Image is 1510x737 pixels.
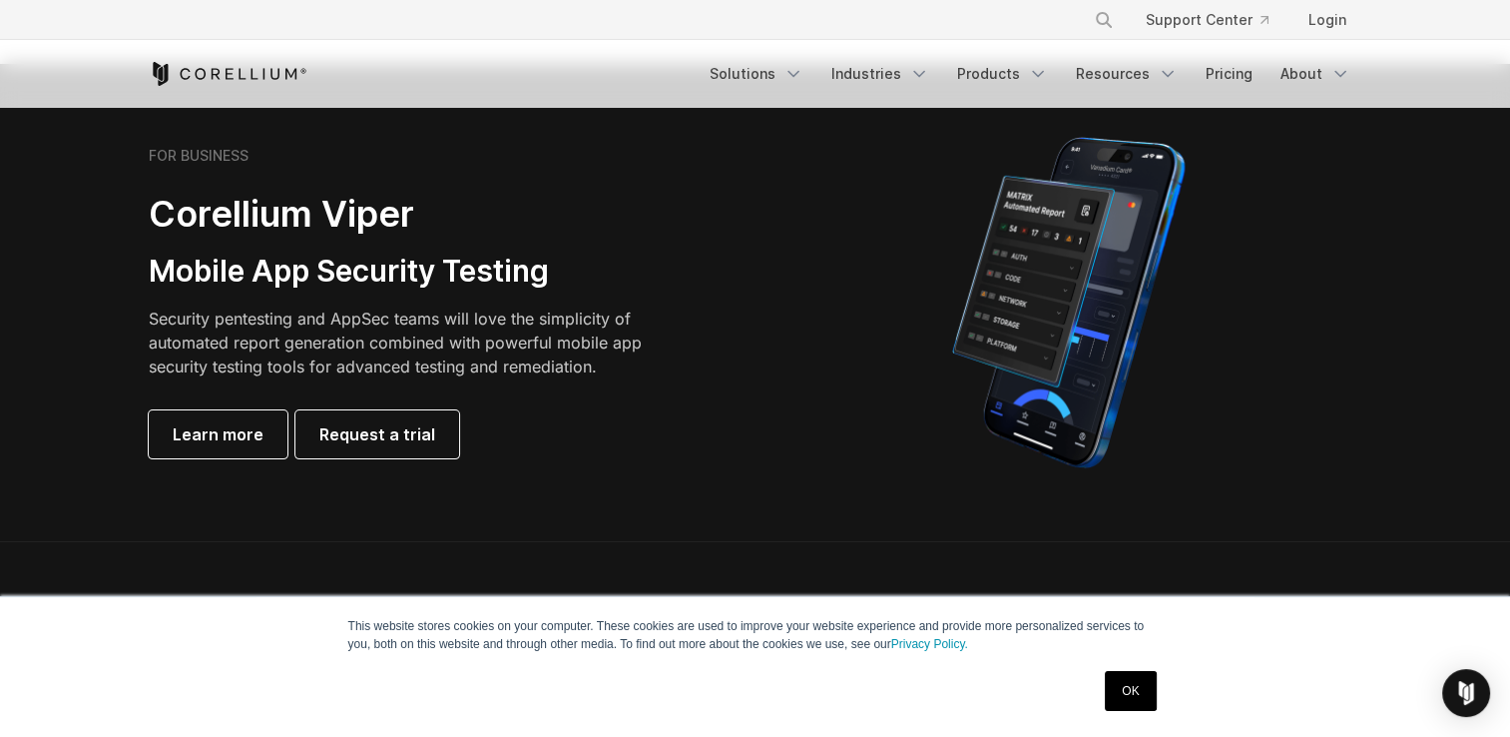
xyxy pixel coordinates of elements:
[149,410,287,458] a: Learn more
[173,422,263,446] span: Learn more
[945,56,1060,92] a: Products
[149,253,660,291] h3: Mobile App Security Testing
[1268,56,1362,92] a: About
[348,617,1163,653] p: This website stores cookies on your computer. These cookies are used to improve your website expe...
[1194,56,1264,92] a: Pricing
[149,307,660,378] p: Security pentesting and AppSec teams will love the simplicity of automated report generation comb...
[319,422,435,446] span: Request a trial
[891,637,968,651] a: Privacy Policy.
[295,410,459,458] a: Request a trial
[819,56,941,92] a: Industries
[1070,2,1362,38] div: Navigation Menu
[1442,669,1490,717] div: Open Intercom Messenger
[149,147,249,165] h6: FOR BUSINESS
[1105,671,1156,711] a: OK
[698,56,1362,92] div: Navigation Menu
[918,128,1219,477] img: Corellium MATRIX automated report on iPhone showing app vulnerability test results across securit...
[149,192,660,237] h2: Corellium Viper
[1086,2,1122,38] button: Search
[1064,56,1190,92] a: Resources
[698,56,815,92] a: Solutions
[1292,2,1362,38] a: Login
[1130,2,1284,38] a: Support Center
[149,62,307,86] a: Corellium Home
